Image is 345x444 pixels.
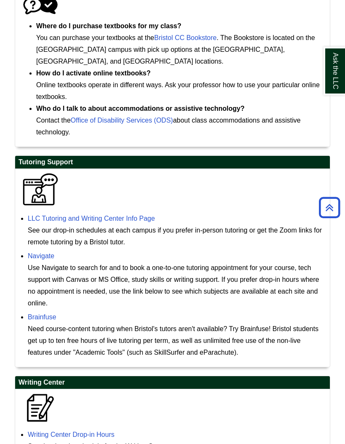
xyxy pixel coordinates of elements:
h2: Tutoring Support [15,156,330,169]
h2: Writing Center [15,376,330,389]
a: Navigate [28,252,54,259]
div: Use Navigate to search for and to book a one-to-one tutoring appointment for your course, tech su... [28,262,326,309]
span: You can purchase your textbooks at the . The Bookstore is located on the [GEOGRAPHIC_DATA] campus... [36,22,315,65]
a: Office of Disability Services (ODS) [71,117,173,124]
span: Contact the about class accommodations and assistive technology. [36,105,300,136]
a: Back to Top [316,202,343,213]
strong: Where do I purchase textbooks for my class? [36,22,181,29]
div: See our drop-in schedules at each campus if you prefer in-person tutoring or get the Zoom links f... [28,225,326,248]
a: Writing Center Drop-in Hours [28,431,114,438]
strong: Who do I talk to about accommodations or assistive technology? [36,105,244,112]
span: Online textbooks operate in different ways. Ask your professor how to use your particular online ... [36,70,320,100]
a: Bristol CC Bookstore [154,34,217,41]
div: Need course-content tutoring when Bristol's tutors aren't available? Try Brainfuse! Bristol stude... [28,323,326,358]
a: Brainfuse [28,313,56,321]
a: LLC Tutoring and Writing Center Info Page [28,215,155,222]
strong: How do I activate online textbooks? [36,70,151,77]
